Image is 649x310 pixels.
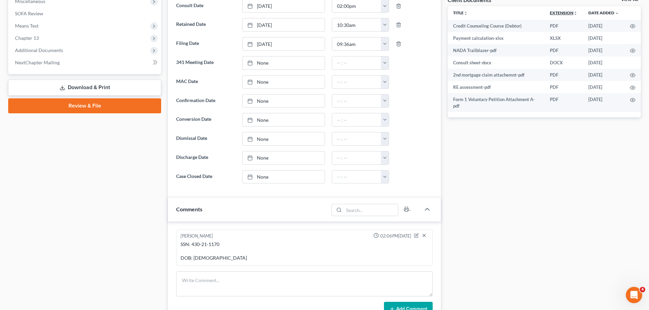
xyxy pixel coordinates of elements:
[448,81,544,93] td: RE assessment-pdf
[332,56,381,69] input: -- : --
[10,56,161,69] a: NextChapter Mailing
[544,20,583,32] td: PDF
[181,233,213,240] div: [PERSON_NAME]
[8,98,161,113] a: Review & File
[173,18,238,32] label: Retained Date
[626,287,642,303] iframe: Intercom live chat
[243,151,325,164] a: None
[15,60,60,65] span: NextChapter Mailing
[181,241,428,261] div: SSN: 430-21-1170 DOB: [DEMOGRAPHIC_DATA]
[15,47,63,53] span: Additional Documents
[448,32,544,44] td: Payment calculation-xlsx
[243,18,325,31] a: [DATE]
[173,56,238,70] label: 341 Meeting Date
[332,132,381,145] input: -- : --
[448,69,544,81] td: 2nd mortgage claim attachemnt-pdf
[10,7,161,20] a: SOFA Review
[15,23,38,29] span: Means Test
[583,32,624,44] td: [DATE]
[448,93,544,112] td: Form 1 Voluntary Petition Attachment A-pdf
[583,56,624,69] td: [DATE]
[176,206,202,212] span: Comments
[8,80,161,96] a: Download & Print
[15,35,39,41] span: Chapter 13
[15,11,43,16] span: SOFA Review
[550,10,577,15] a: Extensionunfold_more
[344,204,398,216] input: Search...
[243,56,325,69] a: None
[332,113,381,126] input: -- : --
[544,32,583,44] td: XLSX
[243,113,325,126] a: None
[173,170,238,184] label: Case Closed Date
[243,37,325,50] a: [DATE]
[544,69,583,81] td: PDF
[243,76,325,88] a: None
[173,75,238,89] label: MAC Date
[243,95,325,108] a: None
[448,20,544,32] td: Credit Counseling Course (Debtor)
[544,56,583,69] td: DOCX
[332,151,381,164] input: -- : --
[173,151,238,165] label: Discharge Date
[583,93,624,112] td: [DATE]
[173,37,238,51] label: Filing Date
[448,44,544,56] td: NADA Trailblazer-pdf
[332,76,381,88] input: -- : --
[173,132,238,146] label: Dismissal Date
[640,287,645,292] span: 4
[332,37,381,50] input: -- : --
[583,20,624,32] td: [DATE]
[243,132,325,145] a: None
[464,11,468,15] i: unfold_more
[173,94,238,108] label: Confirmation Date
[332,18,381,31] input: -- : --
[544,93,583,112] td: PDF
[583,44,624,56] td: [DATE]
[583,81,624,93] td: [DATE]
[453,10,468,15] a: Titleunfold_more
[544,44,583,56] td: PDF
[588,10,619,15] a: Date Added expand_more
[243,170,325,183] a: None
[380,233,411,239] span: 02:06PM[DATE]
[583,69,624,81] td: [DATE]
[448,56,544,69] td: Consult sheet-docx
[544,81,583,93] td: PDF
[173,113,238,127] label: Conversion Date
[332,170,381,183] input: -- : --
[573,11,577,15] i: unfold_more
[615,11,619,15] i: expand_more
[332,95,381,108] input: -- : --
